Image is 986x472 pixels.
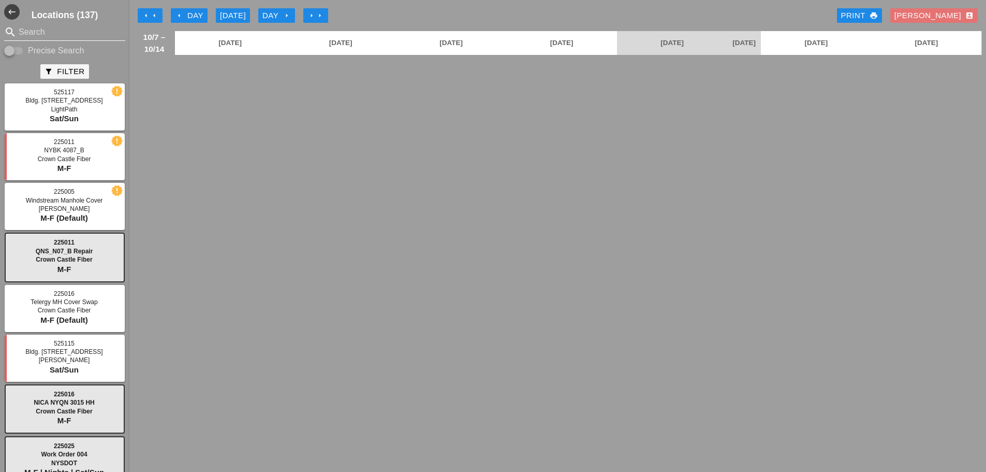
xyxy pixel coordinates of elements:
[150,11,158,20] i: arrow_left
[175,11,183,20] i: arrow_left
[316,11,324,20] i: arrow_right
[727,31,761,55] a: [DATE]
[965,11,974,20] i: account_box
[285,31,395,55] a: [DATE]
[38,155,91,163] span: Crown Castle Fiber
[54,340,75,347] span: 525115
[112,87,122,96] i: new_releases
[872,31,981,55] a: [DATE]
[39,205,90,212] span: [PERSON_NAME]
[396,31,506,55] a: [DATE]
[41,451,87,458] span: Work Order 004
[870,11,878,20] i: print
[57,416,71,425] span: M-F
[138,8,163,23] button: Move Back 1 Week
[36,248,93,255] span: QNS_N07_B Repair
[506,31,616,55] a: [DATE]
[617,31,727,55] a: [DATE]
[50,114,79,123] span: Sat/Sun
[40,213,88,222] span: M-F (Default)
[57,164,71,173] span: M-F
[51,460,77,467] span: NYSDOT
[45,66,84,78] div: Filter
[175,10,203,22] div: Day
[25,348,102,355] span: Bldg. [STREET_ADDRESS]
[38,307,91,314] span: Crown Castle Fiber
[216,8,250,23] button: [DATE]
[54,89,75,96] span: 525117
[112,186,122,195] i: new_releases
[54,290,75,297] span: 225016
[31,298,97,306] span: Telergy MH Cover Swap
[894,10,974,22] div: [PERSON_NAME]
[139,31,170,55] span: 10/7 – 10/14
[54,138,75,146] span: 225011
[54,239,75,246] span: 225011
[142,11,150,20] i: arrow_left
[26,197,103,204] span: Windstream Manhole Cover
[40,316,88,324] span: M-F (Default)
[19,24,111,40] input: Search
[28,46,84,56] label: Precise Search
[54,442,75,450] span: 225025
[890,8,978,23] button: [PERSON_NAME]
[34,399,95,406] span: NICA NYQN 3015 HH
[44,147,84,154] span: NYBK 4087_B
[307,11,316,20] i: arrow_right
[25,97,102,104] span: Bldg. [STREET_ADDRESS]
[51,106,78,113] span: LightPath
[4,4,20,20] button: Shrink Sidebar
[57,265,71,274] span: M-F
[837,8,882,23] a: Print
[303,8,328,23] button: Move Ahead 1 Week
[262,10,291,22] div: Day
[112,136,122,146] i: new_releases
[175,31,285,55] a: [DATE]
[36,408,92,415] span: Crown Castle Fiber
[841,10,878,22] div: Print
[171,8,208,23] button: Day
[258,8,295,23] button: Day
[220,10,246,22] div: [DATE]
[36,256,92,263] span: Crown Castle Fiber
[4,26,17,38] i: search
[761,31,871,55] a: [DATE]
[40,64,89,79] button: Filter
[4,45,125,57] div: Enable Precise search to match search terms exactly.
[50,365,79,374] span: Sat/Sun
[54,188,75,195] span: 225005
[54,391,75,398] span: 225016
[45,67,53,76] i: filter_alt
[4,4,20,20] i: west
[39,356,90,364] span: [PERSON_NAME]
[283,11,291,20] i: arrow_right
